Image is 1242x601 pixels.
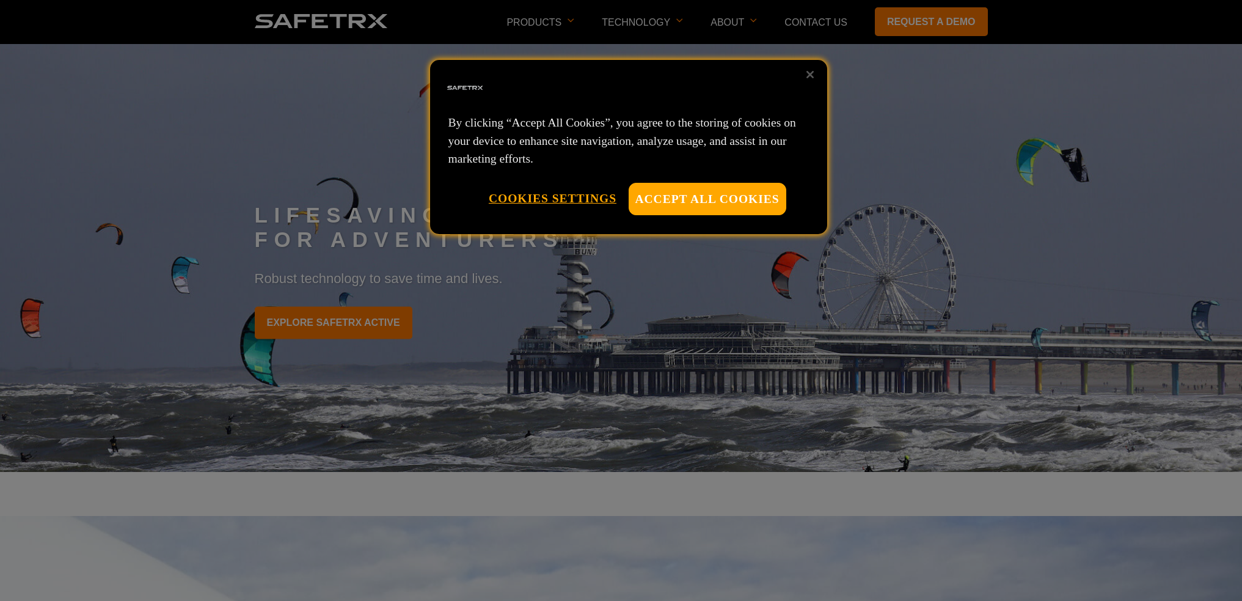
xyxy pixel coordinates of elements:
[797,61,824,88] button: Close
[445,68,484,108] img: Safe Tracks
[629,183,786,215] button: Accept All Cookies
[448,114,809,168] p: By clicking “Accept All Cookies”, you agree to the storing of cookies on your device to enhance s...
[489,183,616,214] button: Cookies Settings
[430,60,827,234] div: Privacy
